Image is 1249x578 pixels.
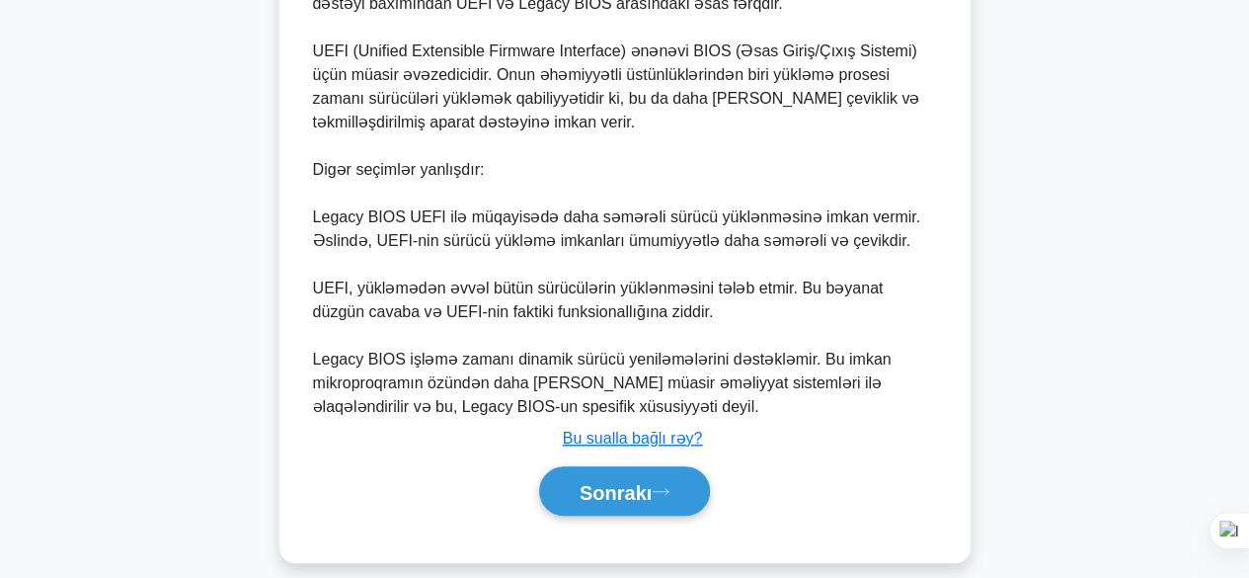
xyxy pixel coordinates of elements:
[580,481,652,503] font: Sonrakı
[313,351,892,415] font: Legacy BIOS işləmə zamanı dinamik sürücü yeniləmələrini dəstəkləmir. Bu imkan mikroproqramın özün...
[539,466,710,517] button: Sonrakı
[563,430,703,447] a: Bu sualla bağlı rəy?
[313,42,920,130] font: UEFI (Unified Extensible Firmware Interface) ənənəvi BIOS (Əsas Giriş/Çıxış Sistemi) üçün müasir ...
[313,208,921,249] font: Legacy BIOS UEFI ilə müqayisədə daha səmərəli sürücü yüklənməsinə imkan vermir. Əslində, UEFI-nin...
[313,280,884,320] font: UEFI, yükləmədən əvvəl bütün sürücülərin yüklənməsini tələb etmir. Bu bəyanat düzgün cavaba və UE...
[313,161,485,178] font: Digər seçimlər yanlışdır:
